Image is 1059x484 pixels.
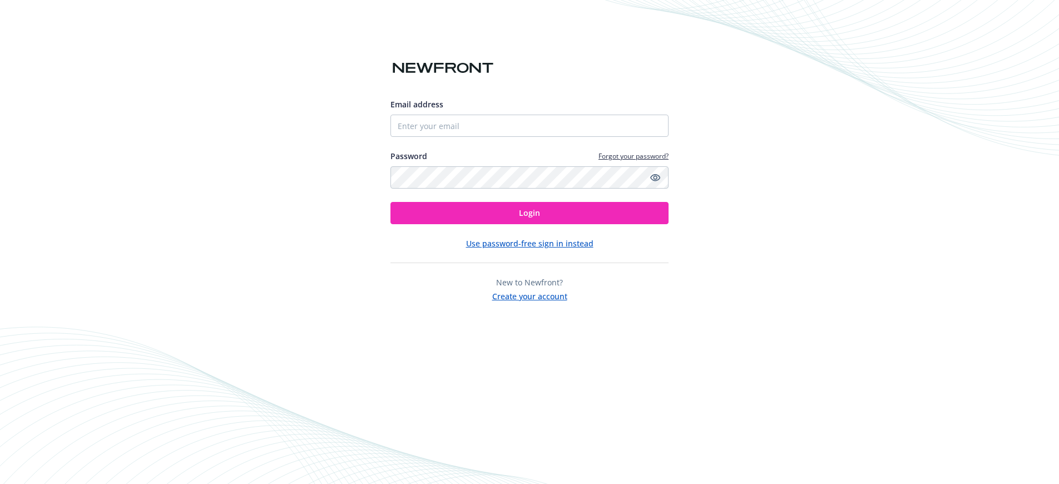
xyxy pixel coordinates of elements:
button: Login [390,202,669,224]
a: Forgot your password? [598,151,669,161]
button: Use password-free sign in instead [466,238,593,249]
img: Newfront logo [390,58,496,78]
span: Login [519,208,540,218]
a: Show password [649,171,662,184]
input: Enter your email [390,115,669,137]
label: Password [390,150,427,162]
span: New to Newfront? [496,277,563,288]
button: Create your account [492,288,567,302]
input: Enter your password [390,166,669,189]
span: Email address [390,99,443,110]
